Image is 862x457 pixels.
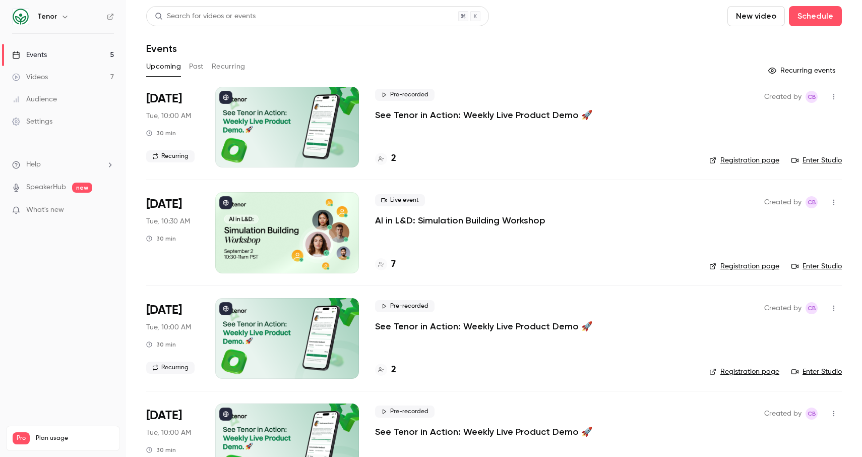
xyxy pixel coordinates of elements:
[709,367,779,377] a: Registration page
[146,235,176,243] div: 30 min
[146,59,181,75] button: Upcoming
[146,87,199,167] div: Aug 26 Tue, 10:00 AM (America/Los Angeles)
[146,302,182,318] span: [DATE]
[391,258,396,271] h4: 7
[12,94,57,104] div: Audience
[146,129,176,137] div: 30 min
[146,322,191,332] span: Tue, 10:00 AM
[764,302,802,314] span: Created by
[391,363,396,377] h4: 2
[146,298,199,379] div: Sep 9 Tue, 10:00 AM (America/Los Angeles)
[764,63,842,79] button: Recurring events
[391,152,396,165] h4: 2
[212,59,245,75] button: Recurring
[375,214,545,226] a: AI in L&D: Simulation Building Workshop
[808,196,816,208] span: CB
[146,216,190,226] span: Tue, 10:30 AM
[808,302,816,314] span: CB
[375,152,396,165] a: 2
[709,261,779,271] a: Registration page
[764,408,802,420] span: Created by
[806,196,818,208] span: Chloe Beard
[375,426,592,438] a: See Tenor in Action: Weekly Live Product Demo 🚀
[791,155,842,165] a: Enter Studio
[146,340,176,349] div: 30 min
[146,362,195,374] span: Recurring
[26,205,64,215] span: What's new
[808,91,816,103] span: CB
[375,194,425,206] span: Live event
[146,196,182,212] span: [DATE]
[375,320,592,332] a: See Tenor in Action: Weekly Live Product Demo 🚀
[12,117,52,127] div: Settings
[12,159,114,170] li: help-dropdown-opener
[146,428,191,438] span: Tue, 10:00 AM
[375,300,435,312] span: Pre-recorded
[146,192,199,273] div: Sep 2 Tue, 10:30 AM (America/Los Angeles)
[146,446,176,454] div: 30 min
[146,111,191,121] span: Tue, 10:00 AM
[808,408,816,420] span: CB
[12,72,48,82] div: Videos
[12,50,47,60] div: Events
[26,159,41,170] span: Help
[764,91,802,103] span: Created by
[155,11,256,22] div: Search for videos or events
[146,408,182,424] span: [DATE]
[375,89,435,101] span: Pre-recorded
[727,6,785,26] button: New video
[146,150,195,162] span: Recurring
[789,6,842,26] button: Schedule
[375,109,592,121] a: See Tenor in Action: Weekly Live Product Demo 🚀
[375,406,435,418] span: Pre-recorded
[13,432,30,444] span: Pro
[791,261,842,271] a: Enter Studio
[806,302,818,314] span: Chloe Beard
[13,9,29,25] img: Tenor
[709,155,779,165] a: Registration page
[36,434,113,442] span: Plan usage
[375,363,396,377] a: 2
[806,91,818,103] span: Chloe Beard
[764,196,802,208] span: Created by
[72,183,92,193] span: new
[146,42,177,54] h1: Events
[37,12,57,22] h6: Tenor
[375,258,396,271] a: 7
[189,59,204,75] button: Past
[146,91,182,107] span: [DATE]
[791,367,842,377] a: Enter Studio
[26,182,66,193] a: SpeakerHub
[806,408,818,420] span: Chloe Beard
